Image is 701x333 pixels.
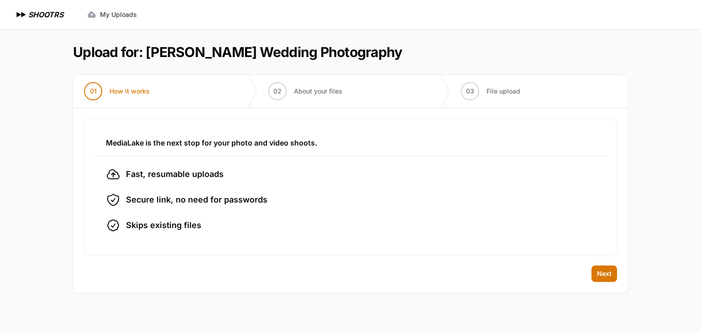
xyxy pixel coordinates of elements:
span: 01 [90,87,97,96]
span: Secure link, no need for passwords [126,193,267,206]
span: About your files [294,87,342,96]
span: Skips existing files [126,219,201,232]
button: Next [591,265,617,282]
a: My Uploads [82,6,142,23]
h1: Upload for: [PERSON_NAME] Wedding Photography [73,44,402,60]
h3: MediaLake is the next stop for your photo and video shoots. [106,137,595,148]
h1: SHOOTRS [28,9,63,20]
img: SHOOTRS [15,9,28,20]
button: 02 About your files [257,75,353,108]
span: File upload [487,87,520,96]
span: Fast, resumable uploads [126,168,224,181]
span: My Uploads [100,10,137,19]
button: 03 File upload [450,75,531,108]
button: 01 How it works [73,75,161,108]
a: SHOOTRS SHOOTRS [15,9,63,20]
span: 02 [273,87,282,96]
span: 03 [466,87,474,96]
span: Next [597,269,612,278]
span: How it works [110,87,150,96]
